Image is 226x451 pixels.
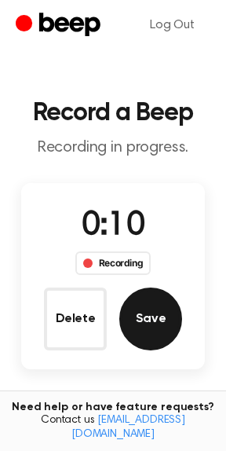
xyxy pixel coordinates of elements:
a: [EMAIL_ADDRESS][DOMAIN_NAME] [71,415,185,440]
div: Recording [75,251,151,275]
a: Log Out [134,6,210,44]
span: Contact us [9,414,217,442]
span: 0:10 [82,210,144,243]
button: Delete Audio Record [44,288,107,350]
a: Beep [16,10,104,41]
button: Save Audio Record [119,288,182,350]
p: Recording in progress. [13,138,213,158]
h1: Record a Beep [13,101,213,126]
